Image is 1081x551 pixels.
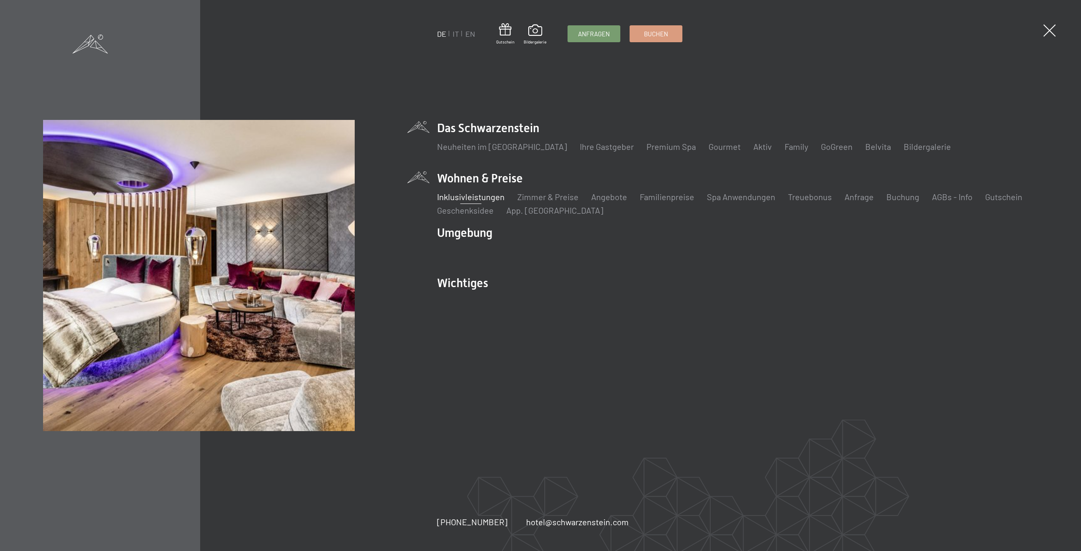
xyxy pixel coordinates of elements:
[465,29,475,38] a: EN
[646,141,696,152] a: Premium Spa
[437,205,494,215] a: Geschenksidee
[524,39,546,45] span: Bildergalerie
[865,141,891,152] a: Belvita
[437,516,508,528] a: [PHONE_NUMBER]
[932,192,972,202] a: AGBs - Info
[644,30,668,38] span: Buchen
[821,141,853,152] a: GoGreen
[709,141,741,152] a: Gourmet
[640,192,694,202] a: Familienpreise
[437,192,505,202] a: Inklusivleistungen
[524,24,546,45] a: Bildergalerie
[437,517,508,527] span: [PHONE_NUMBER]
[904,141,951,152] a: Bildergalerie
[886,192,919,202] a: Buchung
[437,29,446,38] a: DE
[707,192,775,202] a: Spa Anwendungen
[506,205,603,215] a: App. [GEOGRAPHIC_DATA]
[578,30,610,38] span: Anfragen
[496,23,514,45] a: Gutschein
[753,141,772,152] a: Aktiv
[517,192,579,202] a: Zimmer & Preise
[985,192,1022,202] a: Gutschein
[453,29,459,38] a: IT
[43,120,354,431] img: Wellnesshotel Südtirol SCHWARZENSTEIN - Wellnessurlaub in den Alpen, Wandern und Wellness
[591,192,627,202] a: Angebote
[496,39,514,45] span: Gutschein
[580,141,634,152] a: Ihre Gastgeber
[526,516,629,528] a: hotel@schwarzenstein.com
[788,192,832,202] a: Treuebonus
[845,192,874,202] a: Anfrage
[568,26,620,42] a: Anfragen
[437,141,567,152] a: Neuheiten im [GEOGRAPHIC_DATA]
[785,141,808,152] a: Family
[630,26,682,42] a: Buchen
